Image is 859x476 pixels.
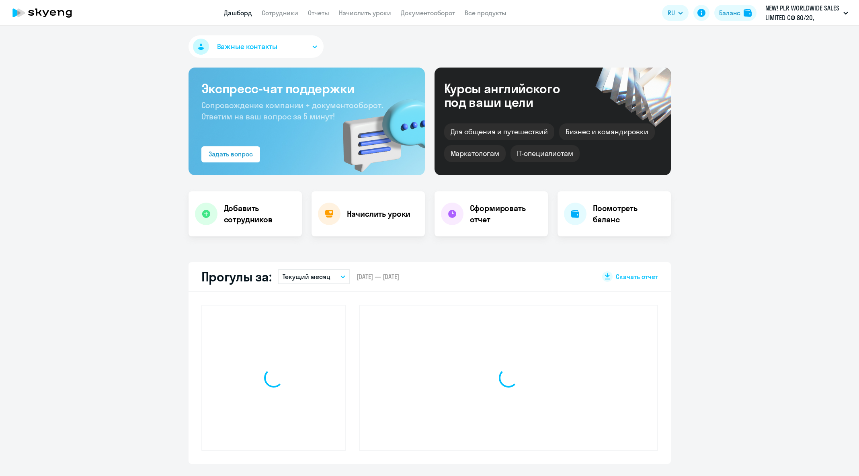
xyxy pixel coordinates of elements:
button: Задать вопрос [201,146,260,162]
span: Важные контакты [217,41,277,52]
span: Сопровождение компании + документооборот. Ответим на ваш вопрос за 5 минут! [201,100,383,121]
a: Сотрудники [262,9,298,17]
a: Документооборот [401,9,455,17]
h4: Сформировать отчет [470,203,541,225]
button: RU [662,5,689,21]
div: Маркетологам [444,145,506,162]
a: Отчеты [308,9,329,17]
a: Дашборд [224,9,252,17]
div: Бизнес и командировки [559,123,655,140]
a: Начислить уроки [339,9,391,17]
h4: Добавить сотрудников [224,203,295,225]
img: bg-img [331,85,425,175]
span: Скачать отчет [616,272,658,281]
span: RU [668,8,675,18]
button: Текущий месяц [278,269,350,284]
div: IT-специалистам [510,145,580,162]
h4: Начислить уроки [347,208,411,220]
p: NEW! PLR WORLDWIDE SALES LIMITED СФ 80/20, [GEOGRAPHIC_DATA], ООО [765,3,840,23]
span: [DATE] — [DATE] [357,272,399,281]
button: Важные контакты [189,35,324,58]
div: Задать вопрос [209,149,253,159]
div: Для общения и путешествий [444,123,555,140]
button: Балансbalance [714,5,756,21]
div: Курсы английского под ваши цели [444,82,582,109]
button: NEW! PLR WORLDWIDE SALES LIMITED СФ 80/20, [GEOGRAPHIC_DATA], ООО [761,3,852,23]
h3: Экспресс-чат поддержки [201,80,412,96]
div: Баланс [719,8,740,18]
h2: Прогулы за: [201,269,272,285]
p: Текущий месяц [283,272,330,281]
img: balance [744,9,752,17]
h4: Посмотреть баланс [593,203,664,225]
a: Все продукты [465,9,506,17]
